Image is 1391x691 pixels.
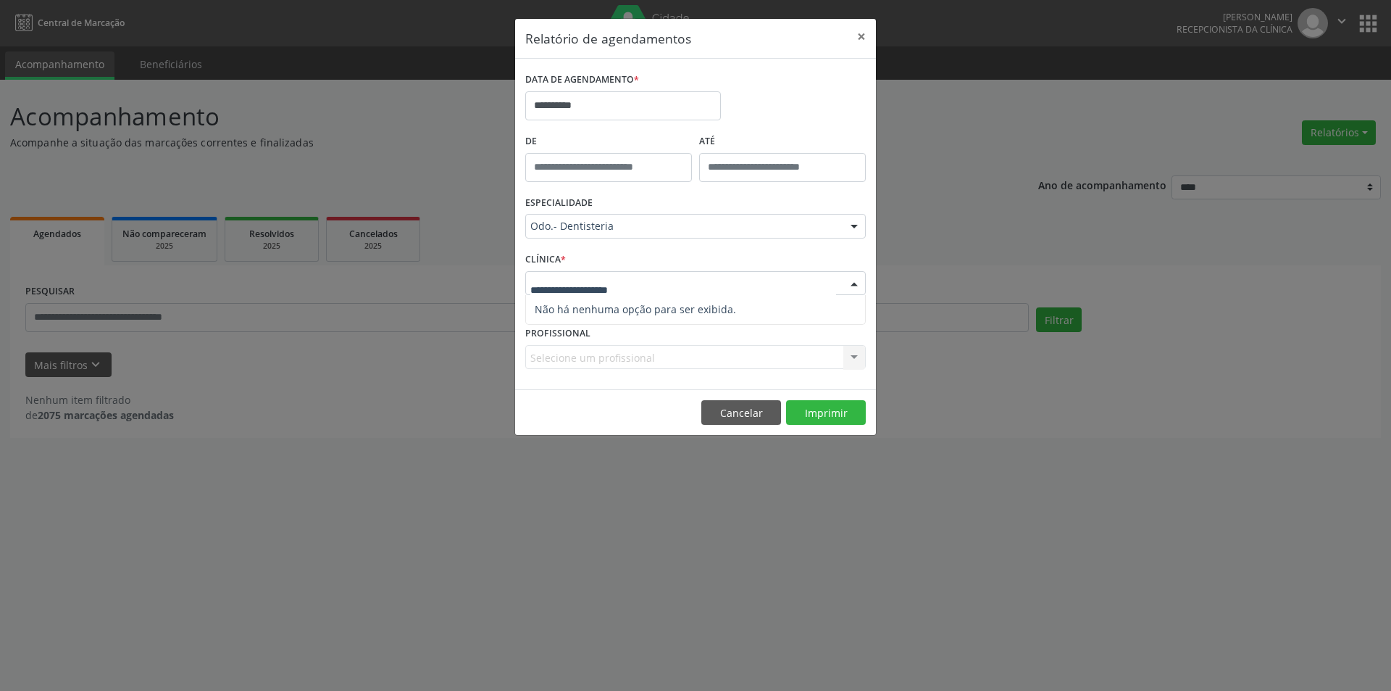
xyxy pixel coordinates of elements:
label: PROFISSIONAL [525,323,590,345]
button: Cancelar [701,400,781,425]
button: Close [847,19,876,54]
h5: Relatório de agendamentos [525,29,691,48]
label: CLÍNICA [525,249,566,271]
span: Não há nenhuma opção para ser exibida. [526,295,865,324]
label: ESPECIALIDADE [525,192,593,215]
label: ATÉ [699,131,866,153]
label: De [525,131,692,153]
span: Odo.- Dentisteria [530,219,836,233]
label: DATA DE AGENDAMENTO [525,69,639,91]
button: Imprimir [786,400,866,425]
